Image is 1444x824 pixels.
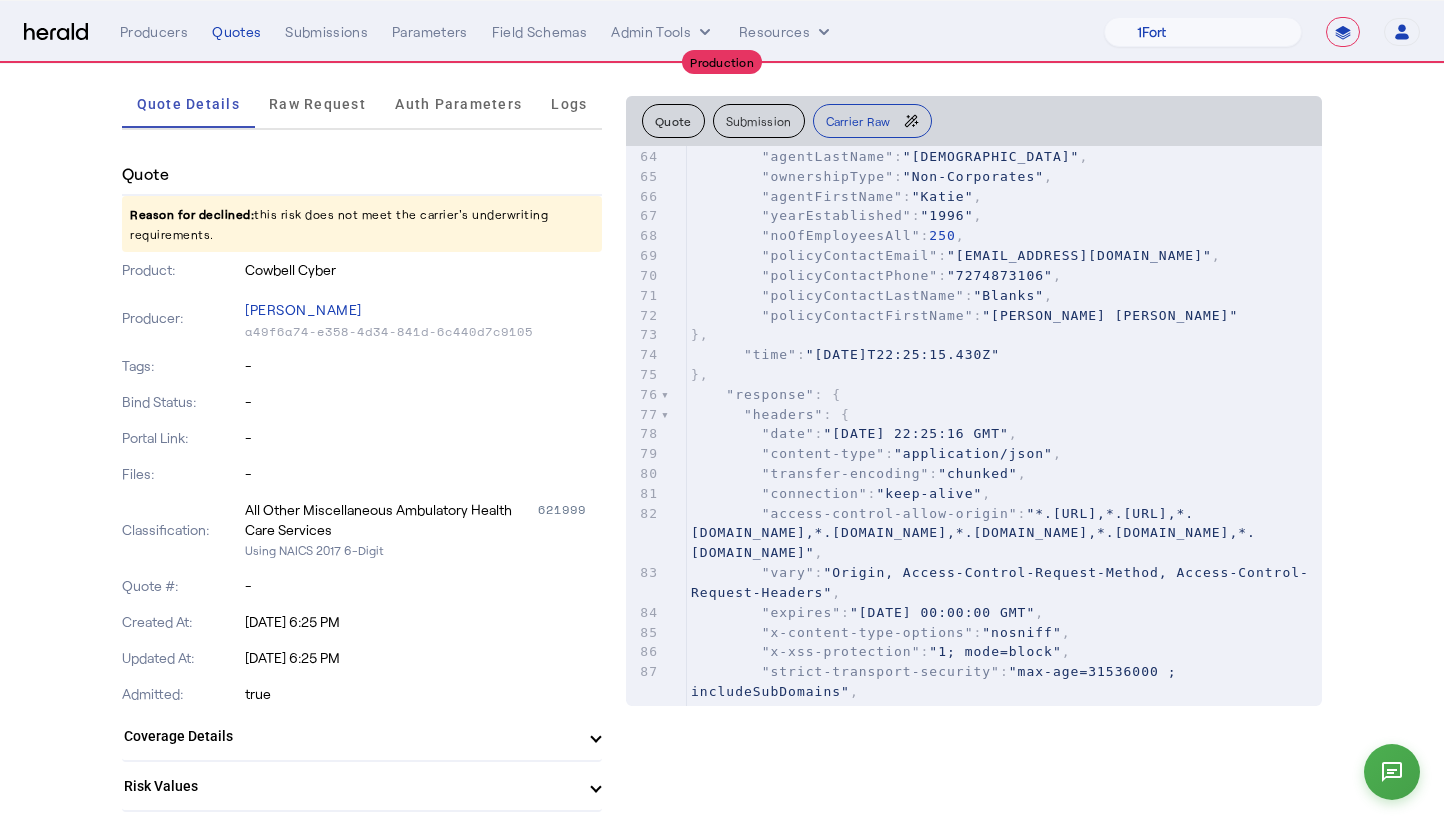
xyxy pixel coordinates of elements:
span: "transfer-encoding" [762,466,930,481]
span: : , [691,288,1053,303]
span: : , [691,228,965,243]
span: "x-xss-protection" [762,644,921,659]
button: Submission [713,104,805,138]
div: 80 [626,464,661,484]
span: "[DATE] 22:25:16 GMT" [823,426,1008,441]
span: Logs [551,97,587,111]
span: "1996" [921,208,974,223]
span: }, [691,367,709,382]
p: Created At: [122,612,241,632]
span: "Origin, Access-Control-Request-Method, Access-Control-Request-Headers" [691,565,1309,600]
p: - [245,464,602,484]
p: [DATE] 6:25 PM [245,648,602,668]
div: Quotes [212,22,261,42]
span: Reason for declined: [130,207,254,221]
span: "access-control-allow-origin" [762,506,1018,521]
p: - [245,356,602,376]
p: Classification: [122,520,241,540]
span: : [691,308,1238,323]
div: Producers [120,22,188,42]
div: Submissions [285,22,368,42]
span: "time" [744,347,797,362]
span: "agentFirstName" [762,189,903,204]
span: : , [691,426,1018,441]
p: Admitted: [122,684,241,704]
p: Files: [122,464,241,484]
img: Herald Logo [24,23,88,42]
p: [PERSON_NAME] [245,296,602,324]
span: "connection" [762,486,868,501]
span: : , [691,664,1185,699]
p: - [245,576,602,596]
span: "Non-Corporates" [903,169,1044,184]
div: 88 [626,702,661,722]
span: : , [691,644,1071,659]
div: 69 [626,246,661,266]
span: : , [691,189,982,204]
span: : , [691,486,991,501]
mat-expansion-panel-header: Coverage Details [122,712,602,760]
span: "[DEMOGRAPHIC_DATA]" [903,149,1080,164]
span: Quote Details [137,97,240,111]
div: Parameters [392,22,468,42]
div: 71 [626,286,661,306]
span: : , [691,446,1062,461]
span: "policyContactPhone" [762,268,939,283]
span: "nosniff" [982,625,1061,640]
div: Production [682,50,762,74]
span: : [691,347,1000,362]
span: : , [691,149,1088,164]
p: - [245,428,602,448]
span: "policyContactEmail" [762,248,939,263]
span: : , [691,248,1221,263]
span: : , [691,466,1027,481]
span: "response" [726,387,814,402]
p: Using NAICS 2017 6-Digit [245,540,602,560]
mat-expansion-panel-header: Risk Values [122,762,602,810]
div: 77 [626,405,661,425]
button: internal dropdown menu [611,22,715,42]
span: : { [691,407,850,422]
div: 78 [626,424,661,444]
span: "application/json" [894,446,1053,461]
p: Updated At: [122,648,241,668]
span: "vary" [762,565,815,580]
span: : , [691,506,1256,561]
span: Auth Parameters [395,97,522,111]
div: 74 [626,345,661,365]
span: "1; mode=block" [929,644,1061,659]
span: "x-content-type-options" [762,625,974,640]
span: "[EMAIL_ADDRESS][DOMAIN_NAME]" [947,248,1212,263]
herald-code-block: quote [626,146,1322,706]
div: 67 [626,206,661,226]
div: 79 [626,444,661,464]
span: "headers" [744,407,823,422]
div: 64 [626,147,661,167]
span: "chunked" [938,466,1017,481]
mat-panel-title: Risk Values [124,776,576,797]
div: 81 [626,484,661,504]
span: : , [691,208,982,223]
span: "date" [762,426,815,441]
span: }, [691,327,709,342]
p: Product: [122,260,241,280]
span: : , [691,704,982,719]
span: "strict-transport-security" [762,664,1000,679]
div: 82 [626,504,661,524]
p: true [245,684,602,704]
div: 68 [626,226,661,246]
div: All Other Miscellaneous Ambulatory Health Care Services [245,500,534,540]
span: Raw Request [269,97,366,111]
div: 66 [626,187,661,207]
span: "agentLastName" [762,149,894,164]
p: Cowbell Cyber [245,260,602,280]
span: : , [691,605,1044,620]
span: "[PERSON_NAME] [PERSON_NAME]" [982,308,1238,323]
span: : { [691,387,841,402]
span: "7274873106" [947,268,1053,283]
span: "DENY" [921,704,974,719]
button: Resources dropdown menu [739,22,834,42]
span: : , [691,268,1062,283]
div: 85 [626,623,661,643]
div: 75 [626,365,661,385]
